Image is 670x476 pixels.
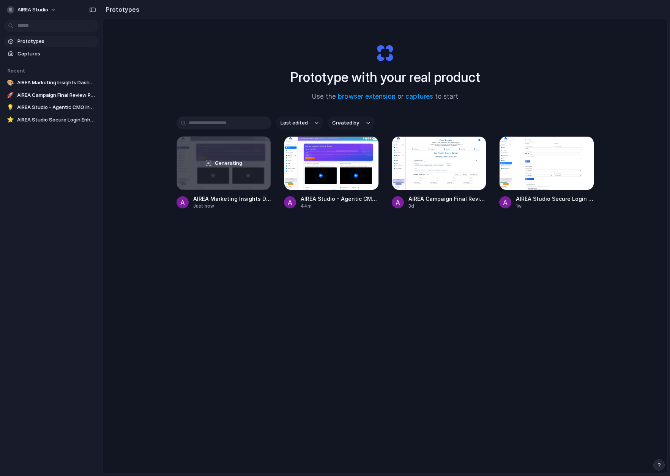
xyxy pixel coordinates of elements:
[17,116,96,124] span: AIREA Studio Secure Login Enhancement
[215,159,242,167] span: Generating
[4,77,99,88] a: 🎨AIREA Marketing Insights Dashboard
[7,91,14,99] div: 🚀
[301,195,379,203] span: AIREA Studio - Agentic CMO Interface
[301,203,379,210] div: 44m
[4,48,99,60] a: Captures
[8,68,25,74] span: Recent
[17,50,96,58] span: Captures
[290,67,480,87] h1: Prototype with your real product
[338,93,396,100] a: browser extension
[7,79,14,87] div: 🎨
[7,116,14,124] div: ⭐
[312,92,458,102] span: Use the or to start
[7,104,14,111] div: 💡
[17,79,96,87] span: AIREA Marketing Insights Dashboard
[17,91,96,99] span: AIREA Campaign Final Review Page
[177,136,271,210] a: AIREA Marketing Insights DashboardGeneratingAIREA Marketing Insights DashboardJust now
[328,117,375,129] button: Created by
[408,195,487,203] span: AIREA Campaign Final Review Page
[392,136,487,210] a: AIREA Campaign Final Review PageAIREA Campaign Final Review Page3d
[193,203,271,210] div: Just now
[17,104,96,111] span: AIREA Studio - Agentic CMO Interface
[4,114,99,126] a: ⭐AIREA Studio Secure Login Enhancement
[516,203,594,210] div: 1w
[17,6,48,14] span: AIREA Studio
[332,119,359,127] span: Created by
[17,38,96,45] span: Prototypes
[516,195,594,203] span: AIREA Studio Secure Login Enhancement
[193,195,271,203] span: AIREA Marketing Insights Dashboard
[284,136,379,210] a: AIREA Studio - Agentic CMO InterfaceAIREA Studio - Agentic CMO Interface44m
[4,90,99,101] a: 🚀AIREA Campaign Final Review Page
[276,117,323,129] button: Last edited
[4,4,60,16] button: AIREA Studio
[102,5,139,14] h2: Prototypes
[4,102,99,113] a: 💡AIREA Studio - Agentic CMO Interface
[405,93,433,100] a: captures
[281,119,308,127] span: Last edited
[499,136,594,210] a: AIREA Studio Secure Login EnhancementAIREA Studio Secure Login Enhancement1w
[4,36,99,47] a: Prototypes
[408,203,487,210] div: 3d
